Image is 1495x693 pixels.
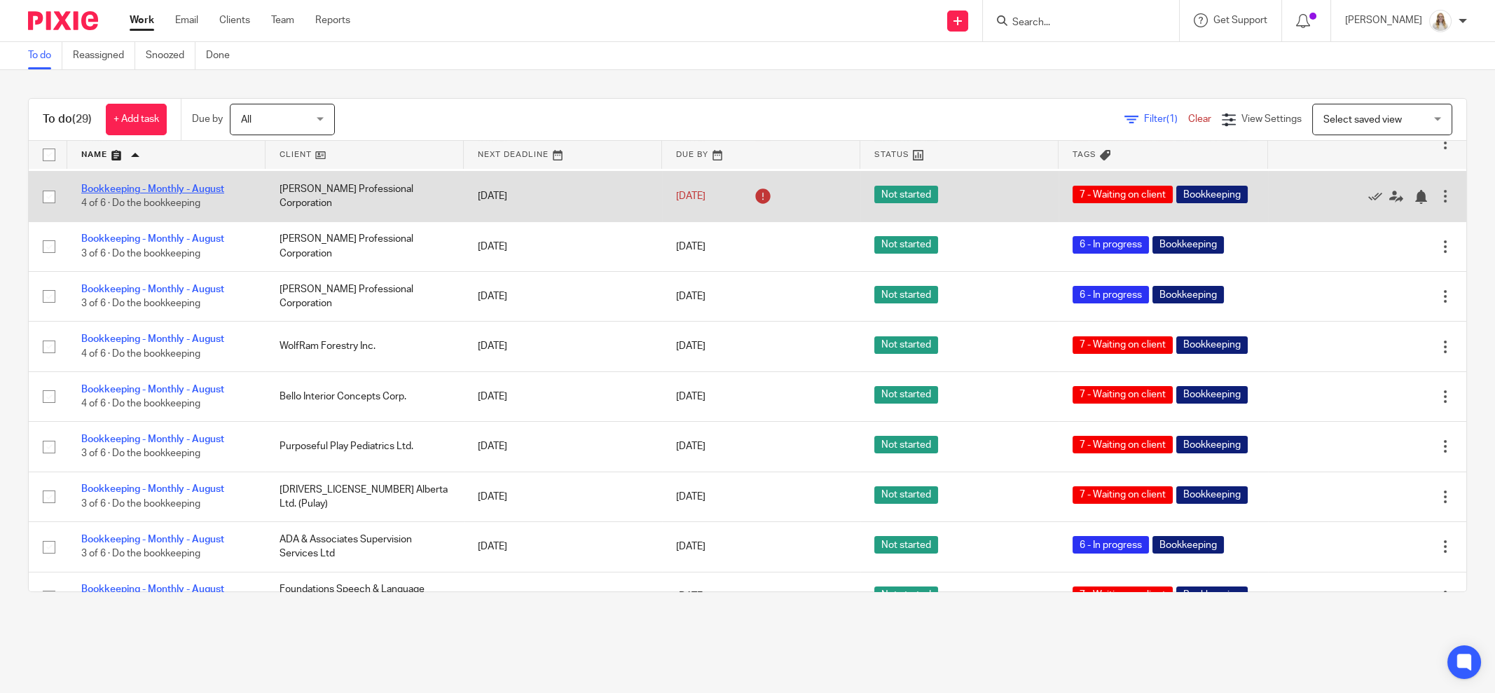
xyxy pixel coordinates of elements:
[241,115,252,125] span: All
[1152,536,1224,554] span: Bookkeeping
[1073,336,1173,354] span: 7 - Waiting on client
[81,349,200,359] span: 4 of 6 · Do the bookkeeping
[72,114,92,125] span: (29)
[464,522,662,572] td: [DATE]
[1011,17,1137,29] input: Search
[1073,486,1173,504] span: 7 - Waiting on client
[464,221,662,271] td: [DATE]
[1176,186,1248,203] span: Bookkeeping
[219,13,250,27] a: Clients
[1213,15,1267,25] span: Get Support
[1176,336,1248,354] span: Bookkeeping
[676,542,705,551] span: [DATE]
[81,284,224,294] a: Bookkeeping - Monthly - August
[28,11,98,30] img: Pixie
[81,249,200,259] span: 3 of 6 · Do the bookkeeping
[1368,189,1389,203] a: Mark as done
[874,336,938,354] span: Not started
[266,572,464,622] td: Foundations Speech & Language Services Inc.
[1152,236,1224,254] span: Bookkeeping
[266,422,464,472] td: Purposeful Play Pediatrics Ltd.
[130,13,154,27] a: Work
[1188,114,1211,124] a: Clear
[676,242,705,252] span: [DATE]
[206,42,240,69] a: Done
[874,386,938,404] span: Not started
[81,299,200,308] span: 3 of 6 · Do the bookkeeping
[1176,386,1248,404] span: Bookkeeping
[81,484,224,494] a: Bookkeeping - Monthly - August
[1073,286,1149,303] span: 6 - In progress
[1073,586,1173,604] span: 7 - Waiting on client
[81,385,224,394] a: Bookkeeping - Monthly - August
[874,586,938,604] span: Not started
[676,392,705,402] span: [DATE]
[81,234,224,244] a: Bookkeeping - Monthly - August
[464,322,662,371] td: [DATE]
[464,572,662,622] td: [DATE]
[676,291,705,301] span: [DATE]
[175,13,198,27] a: Email
[1073,186,1173,203] span: 7 - Waiting on client
[464,472,662,521] td: [DATE]
[464,371,662,421] td: [DATE]
[266,221,464,271] td: [PERSON_NAME] Professional Corporation
[1073,386,1173,404] span: 7 - Waiting on client
[1152,286,1224,303] span: Bookkeeping
[874,436,938,453] span: Not started
[464,272,662,322] td: [DATE]
[266,371,464,421] td: Bello Interior Concepts Corp.
[271,13,294,27] a: Team
[464,172,662,221] td: [DATE]
[874,186,938,203] span: Not started
[1176,436,1248,453] span: Bookkeeping
[1241,114,1302,124] span: View Settings
[81,449,200,459] span: 3 of 6 · Do the bookkeeping
[676,492,705,502] span: [DATE]
[73,42,135,69] a: Reassigned
[1073,536,1149,554] span: 6 - In progress
[874,286,938,303] span: Not started
[1176,586,1248,604] span: Bookkeeping
[266,322,464,371] td: WolfRam Forestry Inc.
[81,434,224,444] a: Bookkeeping - Monthly - August
[81,334,224,344] a: Bookkeeping - Monthly - August
[81,584,224,594] a: Bookkeeping - Monthly - August
[81,499,200,509] span: 3 of 6 · Do the bookkeeping
[106,104,167,135] a: + Add task
[1429,10,1452,32] img: Headshot%2011-2024%20white%20background%20square%202.JPG
[266,522,464,572] td: ADA & Associates Supervision Services Ltd
[874,236,938,254] span: Not started
[676,441,705,451] span: [DATE]
[81,535,224,544] a: Bookkeeping - Monthly - August
[1323,115,1402,125] span: Select saved view
[464,422,662,472] td: [DATE]
[676,191,705,201] span: [DATE]
[266,272,464,322] td: [PERSON_NAME] Professional Corporation
[1073,236,1149,254] span: 6 - In progress
[1073,151,1096,158] span: Tags
[1166,114,1178,124] span: (1)
[874,536,938,554] span: Not started
[28,42,62,69] a: To do
[192,112,223,126] p: Due by
[266,172,464,221] td: [PERSON_NAME] Professional Corporation
[676,342,705,352] span: [DATE]
[874,486,938,504] span: Not started
[81,399,200,409] span: 4 of 6 · Do the bookkeeping
[43,112,92,127] h1: To do
[266,472,464,521] td: [DRIVERS_LICENSE_NUMBER] Alberta Ltd. (Pulay)
[81,199,200,209] span: 4 of 6 · Do the bookkeeping
[1144,114,1188,124] span: Filter
[81,184,224,194] a: Bookkeeping - Monthly - August
[146,42,195,69] a: Snoozed
[81,549,200,558] span: 3 of 6 · Do the bookkeeping
[1345,13,1422,27] p: [PERSON_NAME]
[1176,486,1248,504] span: Bookkeeping
[315,13,350,27] a: Reports
[1073,436,1173,453] span: 7 - Waiting on client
